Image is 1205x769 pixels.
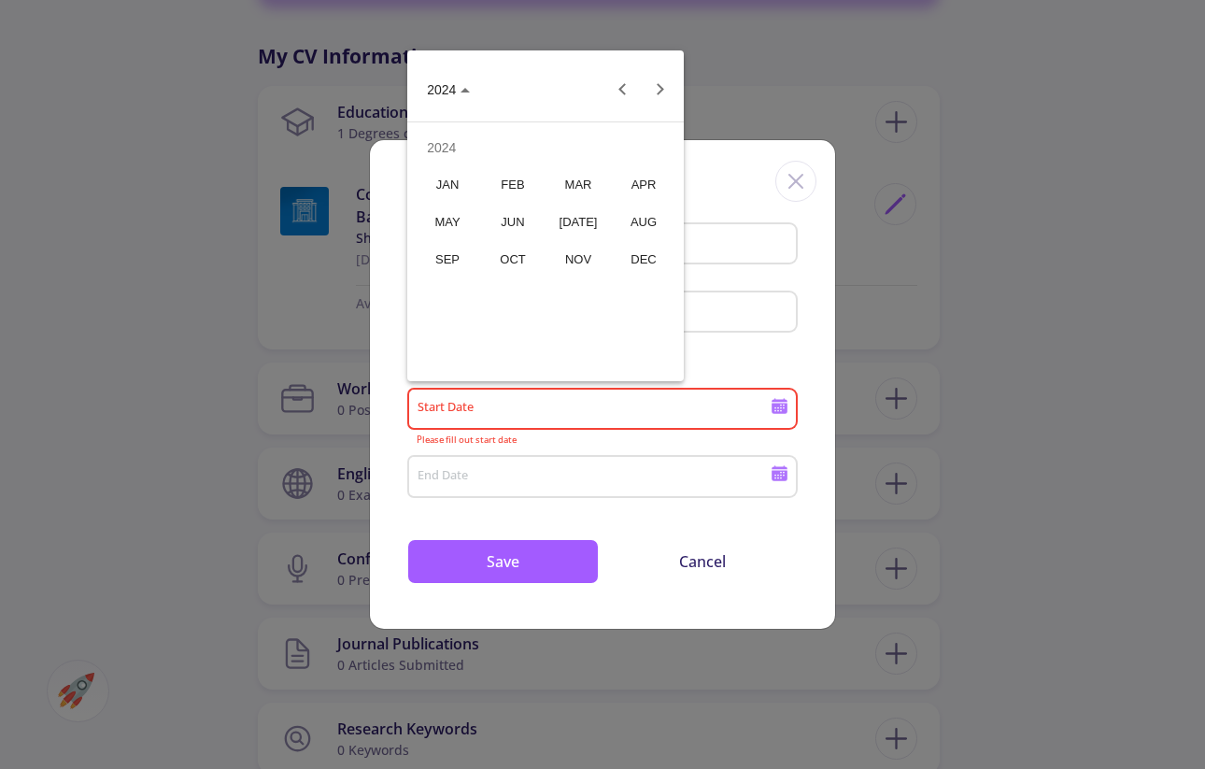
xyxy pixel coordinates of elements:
[484,243,543,277] div: OCT
[615,206,673,239] div: AUG
[615,168,673,202] div: APR
[412,71,485,108] button: Choose date
[615,243,673,277] div: DEC
[611,204,676,241] button: August 2024
[549,243,608,277] div: NOV
[415,204,480,241] button: May 2024
[604,71,642,108] button: Previous year
[546,166,611,204] button: March 2024
[642,71,679,108] button: Next year
[546,204,611,241] button: July 2024
[415,166,480,204] button: January 2024
[418,243,477,277] div: SEP
[549,168,608,202] div: MAR
[427,82,456,97] span: 2024
[546,241,611,278] button: November 2024
[480,166,546,204] button: February 2024
[418,206,477,239] div: MAY
[415,241,480,278] button: September 2024
[611,241,676,278] button: December 2024
[415,129,676,166] td: 2024
[484,168,543,202] div: FEB
[549,206,608,239] div: [DATE]
[480,204,546,241] button: June 2024
[484,206,543,239] div: JUN
[611,166,676,204] button: April 2024
[480,241,546,278] button: October 2024
[418,168,477,202] div: JAN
